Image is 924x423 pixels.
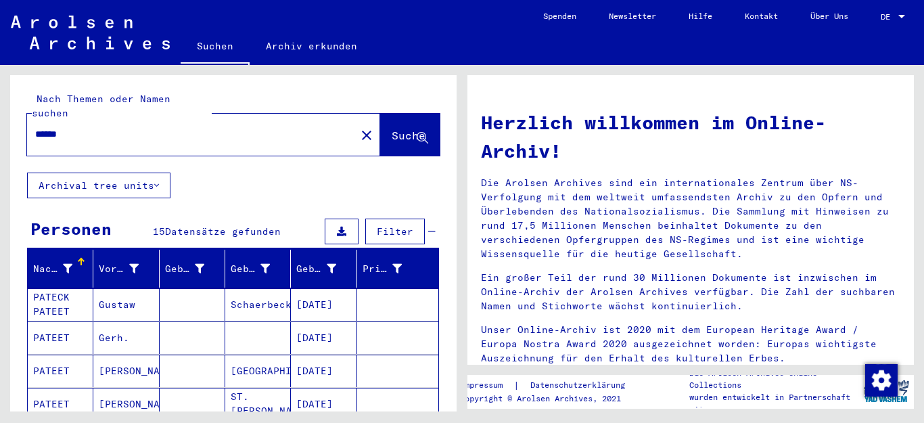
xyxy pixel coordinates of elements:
div: Geburtsdatum [296,258,356,280]
mat-cell: PATEET [28,388,93,420]
img: Arolsen_neg.svg [11,16,170,49]
mat-header-cell: Geburt‏ [225,250,291,288]
button: Filter [365,219,425,244]
mat-cell: PATECK PATEET [28,288,93,321]
div: Geburtsname [165,262,204,276]
div: Prisoner # [363,258,422,280]
button: Clear [353,121,380,148]
div: Vorname [99,262,138,276]
span: 15 [153,225,165,238]
mat-cell: [GEOGRAPHIC_DATA] [225,355,291,387]
span: Suche [392,129,425,142]
mat-header-cell: Vorname [93,250,159,288]
mat-cell: Gustaw [93,288,159,321]
mat-cell: [PERSON_NAME] [93,388,159,420]
p: Die Arolsen Archives Online-Collections [689,367,858,391]
p: Ein großer Teil der rund 30 Millionen Dokumente ist inzwischen im Online-Archiv der Arolsen Archi... [481,271,900,313]
span: DE [881,12,896,22]
p: Copyright © Arolsen Archives, 2021 [460,393,641,405]
a: Datenschutzerklärung [519,378,641,393]
div: Nachname [33,262,72,276]
mat-cell: Gerh. [93,321,159,354]
h1: Herzlich willkommen im Online-Archiv! [481,108,900,165]
mat-cell: PATEET [28,321,93,354]
mat-label: Nach Themen oder Namen suchen [32,93,170,119]
div: Geburtsname [165,258,225,280]
img: Zustimmung ändern [865,364,898,397]
div: Geburt‏ [231,262,270,276]
div: Personen [30,217,112,241]
div: Geburtsdatum [296,262,336,276]
a: Archiv erkunden [250,30,373,62]
div: Geburt‏ [231,258,290,280]
span: Datensätze gefunden [165,225,281,238]
p: Unser Online-Archiv ist 2020 mit dem European Heritage Award / Europa Nostra Award 2020 ausgezeic... [481,323,900,365]
mat-cell: [PERSON_NAME] [93,355,159,387]
a: Suchen [181,30,250,65]
button: Suche [380,114,440,156]
mat-cell: PATEET [28,355,93,387]
div: | [460,378,641,393]
mat-cell: [DATE] [291,321,356,354]
mat-header-cell: Nachname [28,250,93,288]
img: yv_logo.png [861,374,912,408]
mat-cell: ST. [PERSON_NAME] [225,388,291,420]
mat-header-cell: Geburtsdatum [291,250,356,288]
mat-cell: Schaerbeck [225,288,291,321]
div: Nachname [33,258,93,280]
p: Die Arolsen Archives sind ein internationales Zentrum über NS-Verfolgung mit dem weltweit umfasse... [481,176,900,261]
button: Archival tree units [27,173,170,198]
mat-header-cell: Geburtsname [160,250,225,288]
span: Filter [377,225,413,238]
mat-cell: [DATE] [291,388,356,420]
mat-icon: close [359,127,375,143]
mat-header-cell: Prisoner # [357,250,438,288]
a: Impressum [460,378,513,393]
div: Vorname [99,258,158,280]
p: wurden entwickelt in Partnerschaft mit [689,391,858,416]
mat-cell: [DATE] [291,355,356,387]
mat-cell: [DATE] [291,288,356,321]
div: Prisoner # [363,262,402,276]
